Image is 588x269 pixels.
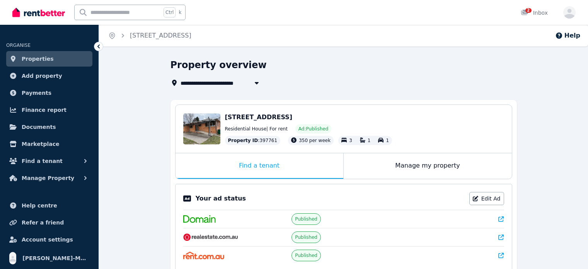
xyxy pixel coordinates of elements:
p: Your ad status [196,194,246,203]
button: Help [555,31,580,40]
span: Residential House | For rent [225,126,288,132]
span: Ctrl [164,7,176,17]
div: Find a tenant [176,153,343,179]
a: Edit Ad [469,192,504,205]
span: 1 [386,138,389,143]
span: Properties [22,54,54,63]
span: k [179,9,181,15]
span: Refer a friend [22,218,64,227]
span: Property ID [228,137,258,144]
span: 3 [349,138,352,143]
span: 1 [368,138,371,143]
span: Documents [22,122,56,132]
span: [STREET_ADDRESS] [225,113,293,121]
h1: Property overview [170,59,267,71]
span: 350 per week [299,138,331,143]
a: Documents [6,119,92,135]
img: Domain.com.au [183,215,216,223]
a: Marketplace [6,136,92,152]
nav: Breadcrumb [99,25,201,46]
button: Manage Property [6,170,92,186]
a: Finance report [6,102,92,118]
div: Inbox [521,9,548,17]
a: Account settings [6,232,92,247]
span: Finance report [22,105,66,115]
a: Refer a friend [6,215,92,230]
span: Add property [22,71,62,81]
a: [STREET_ADDRESS] [130,32,191,39]
button: Find a tenant [6,153,92,169]
span: [PERSON_NAME]-May [PERSON_NAME] [22,254,89,263]
div: Manage my property [344,153,512,179]
span: Ad: Published [298,126,328,132]
span: Help centre [22,201,57,210]
a: Properties [6,51,92,67]
span: Manage Property [22,173,74,183]
div: : 397761 [225,136,281,145]
span: 2 [525,8,532,13]
a: Payments [6,85,92,101]
span: Published [295,216,317,222]
img: Rent.com.au [183,252,225,259]
span: Published [295,234,317,240]
img: RentBetter [12,7,65,18]
a: Help centre [6,198,92,213]
span: Marketplace [22,139,59,149]
span: Find a tenant [22,156,63,166]
span: Published [295,252,317,259]
img: RealEstate.com.au [183,233,239,241]
span: Payments [22,88,51,98]
span: ORGANISE [6,43,31,48]
a: Add property [6,68,92,84]
span: Account settings [22,235,73,244]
